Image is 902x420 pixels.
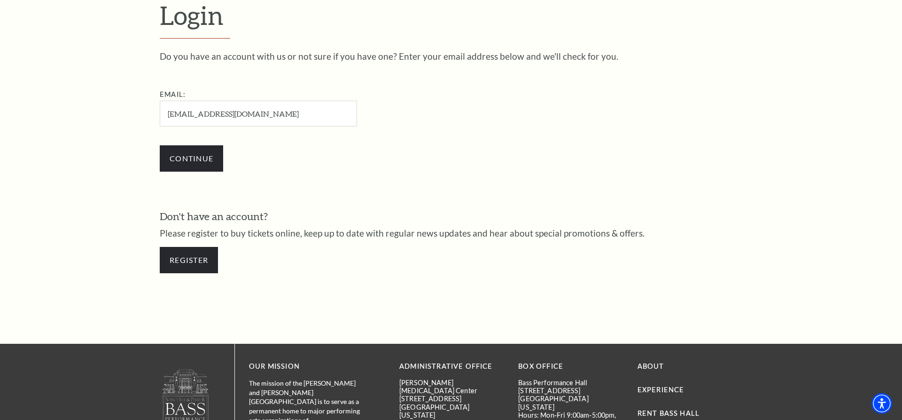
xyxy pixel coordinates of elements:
p: [GEOGRAPHIC_DATA][US_STATE] [518,395,623,411]
input: Submit button [160,145,223,172]
div: Accessibility Menu [871,393,892,414]
p: [GEOGRAPHIC_DATA][US_STATE] [399,403,504,420]
a: About [638,362,664,370]
label: Email: [160,90,186,98]
h3: Don't have an account? [160,209,742,224]
p: OUR MISSION [249,361,366,372]
p: Do you have an account with us or not sure if you have one? Enter your email address below and we... [160,52,742,61]
p: BOX OFFICE [518,361,623,372]
p: [STREET_ADDRESS] [518,387,623,395]
a: Experience [638,386,684,394]
p: [PERSON_NAME][MEDICAL_DATA] Center [399,379,504,395]
a: Rent Bass Hall [638,409,700,417]
p: Bass Performance Hall [518,379,623,387]
p: Administrative Office [399,361,504,372]
p: [STREET_ADDRESS] [399,395,504,403]
p: Please register to buy tickets online, keep up to date with regular news updates and hear about s... [160,229,742,238]
input: Required [160,101,357,127]
a: Register [160,247,218,273]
